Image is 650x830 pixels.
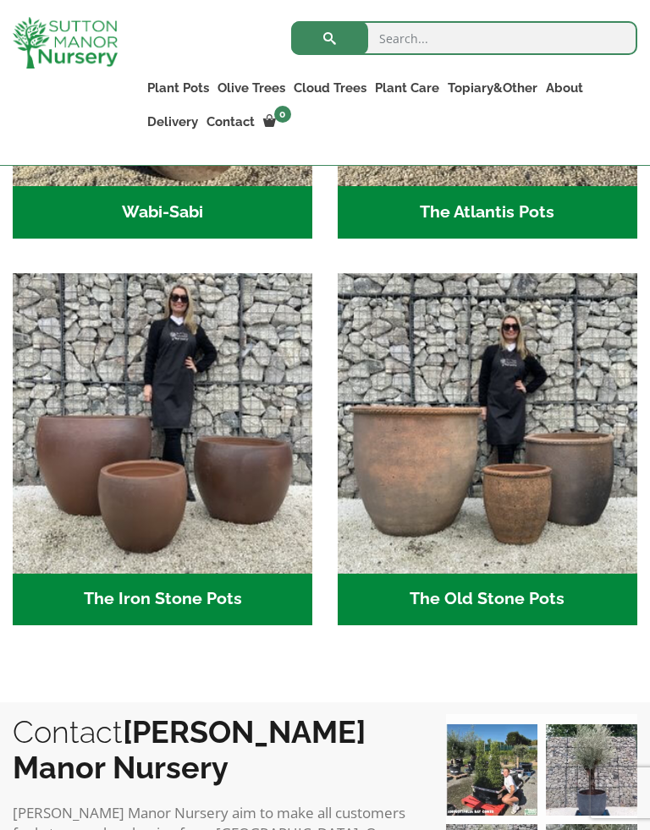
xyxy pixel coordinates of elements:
[259,110,296,134] a: 0
[338,273,637,625] a: Visit product category The Old Stone Pots
[338,574,637,626] h2: The Old Stone Pots
[274,106,291,123] span: 0
[338,186,637,239] h2: The Atlantis Pots
[13,273,312,573] img: The Iron Stone Pots
[546,724,637,816] img: A beautiful multi-stem Spanish Olive tree potted in our luxurious fibre clay pots 😍😍
[13,714,366,785] b: [PERSON_NAME] Manor Nursery
[13,273,312,625] a: Visit product category The Iron Stone Pots
[213,76,289,100] a: Olive Trees
[13,714,412,785] h2: Contact
[446,724,537,816] img: Our elegant & picturesque Angustifolia Cones are an exquisite addition to your Bay Tree collectio...
[13,17,118,69] img: logo
[143,110,202,134] a: Delivery
[542,76,587,100] a: About
[291,21,637,55] input: Search...
[443,76,542,100] a: Topiary&Other
[202,110,259,134] a: Contact
[338,273,637,573] img: The Old Stone Pots
[13,574,312,626] h2: The Iron Stone Pots
[143,76,213,100] a: Plant Pots
[13,186,312,239] h2: Wabi-Sabi
[289,76,371,100] a: Cloud Trees
[371,76,443,100] a: Plant Care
